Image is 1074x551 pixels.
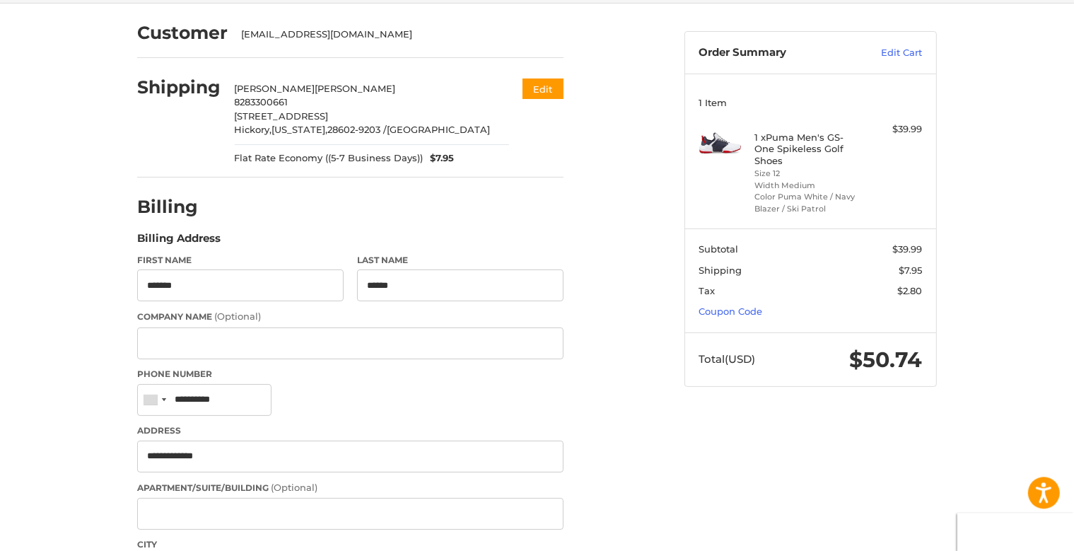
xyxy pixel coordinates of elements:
[523,79,564,99] button: Edit
[898,285,923,296] span: $2.80
[699,306,763,317] a: Coupon Code
[235,96,288,108] span: 8283300661
[214,311,261,322] small: (Optional)
[137,481,564,495] label: Apartment/Suite/Building
[235,151,424,166] span: Flat Rate Economy ((5-7 Business Days))
[755,191,863,214] li: Color Puma White / Navy Blazer / Ski Patrol
[957,513,1074,551] iframe: Google Customer Reviews
[387,124,491,135] span: [GEOGRAPHIC_DATA]
[424,151,455,166] span: $7.95
[137,76,221,98] h2: Shipping
[235,83,315,94] span: [PERSON_NAME]
[242,28,550,42] div: [EMAIL_ADDRESS][DOMAIN_NAME]
[137,424,564,437] label: Address
[137,231,221,253] legend: Billing Address
[357,254,564,267] label: Last Name
[137,22,228,44] h2: Customer
[137,310,564,324] label: Company Name
[899,265,923,276] span: $7.95
[137,538,564,551] label: City
[699,352,756,366] span: Total (USD)
[755,132,863,166] h4: 1 x Puma Men's GS-One Spikeless Golf Shoes
[699,97,923,108] h3: 1 Item
[271,482,317,493] small: (Optional)
[851,46,923,60] a: Edit Cart
[315,83,396,94] span: [PERSON_NAME]
[699,46,851,60] h3: Order Summary
[328,124,387,135] span: 28602-9203 /
[699,285,716,296] span: Tax
[850,347,923,373] span: $50.74
[235,124,272,135] span: Hickory,
[235,110,329,122] span: [STREET_ADDRESS]
[137,196,220,218] h2: Billing
[699,265,742,276] span: Shipping
[755,180,863,192] li: Width Medium
[272,124,328,135] span: [US_STATE],
[699,243,739,255] span: Subtotal
[893,243,923,255] span: $39.99
[137,254,344,267] label: First Name
[867,122,923,137] div: $39.99
[137,368,564,381] label: Phone Number
[755,168,863,180] li: Size 12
